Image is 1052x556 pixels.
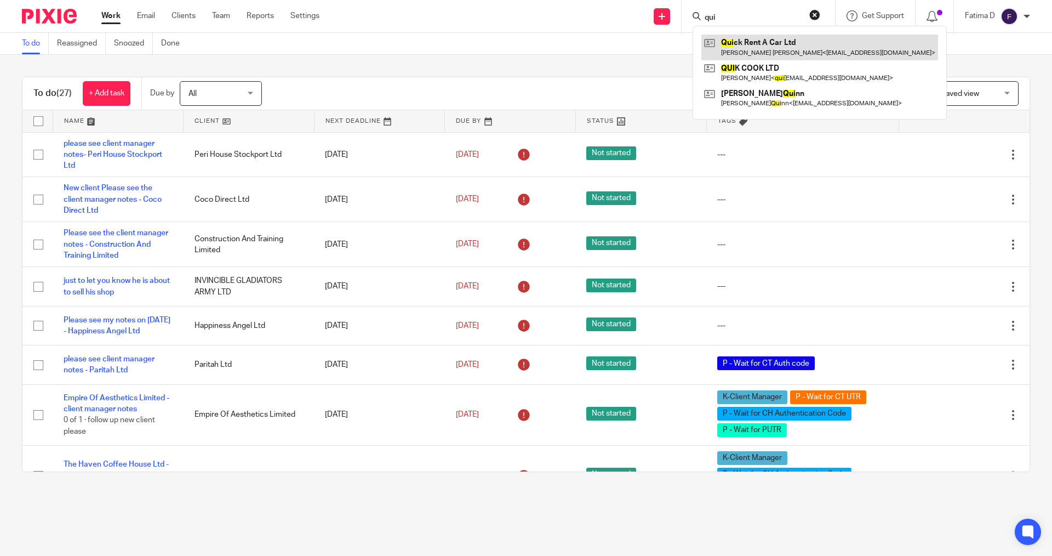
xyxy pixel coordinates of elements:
span: K-Client Manager [717,451,787,465]
a: + Add task [83,81,130,106]
span: Select saved view [918,90,979,98]
a: Email [137,10,155,21]
span: Not started [586,279,636,292]
div: --- [717,239,888,250]
span: [DATE] [456,411,479,418]
span: [DATE] [456,361,479,368]
td: Happiness Angel Ltd [184,306,315,345]
span: P - Wait for CT UTR [790,390,866,404]
a: Clients [171,10,196,21]
td: Peri House Stockport Ltd [184,132,315,177]
span: [DATE] [456,282,479,290]
a: please see client manager notes- Peri House Stockport Ltd [64,140,162,170]
span: Not started [586,468,636,481]
td: The Haven Coffee House Ltd [184,445,315,506]
td: [DATE] [314,222,445,267]
span: [DATE] [456,151,479,158]
p: Fatima D [965,10,995,21]
h1: To do [33,88,72,99]
a: just to let you know he is about to sell his shop [64,277,170,296]
div: --- [717,194,888,205]
span: P - Wait for CT Auth code [717,356,815,370]
span: Not started [586,236,636,250]
td: Coco Direct Ltd [184,177,315,222]
span: Not started [586,191,636,205]
td: [DATE] [314,306,445,345]
span: P - Wait for CH Authentication Code [717,407,851,421]
input: Search [704,13,802,23]
span: Tags [718,118,736,124]
td: Empire Of Aesthetics Limited [184,384,315,445]
a: New client Please see the client manager notes - Coco Direct Ltd [64,184,162,214]
img: svg%3E [1000,8,1018,25]
td: Paritah Ltd [184,345,315,384]
a: Team [212,10,230,21]
span: P - Wait for CH Authentication Code [717,468,851,481]
div: --- [717,149,888,160]
td: Construction And Training Limited [184,222,315,267]
span: [DATE] [456,241,479,248]
div: --- [717,281,888,292]
a: Snoozed [114,33,153,54]
span: (27) [56,89,72,98]
a: Work [101,10,121,21]
span: Not started [586,317,636,331]
span: Get Support [862,12,904,20]
span: [DATE] [456,322,479,330]
td: [DATE] [314,445,445,506]
a: Done [161,33,188,54]
td: [DATE] [314,267,445,306]
a: Settings [290,10,319,21]
div: --- [717,320,888,331]
a: Please see the client manager notes - Construction And Training Limited [64,229,168,259]
td: [DATE] [314,177,445,222]
span: Not started [586,356,636,370]
span: 0 of 1 · follow up new client please [64,417,155,436]
a: Please see my notes on [DATE] - Happiness Angel Ltd [64,316,170,335]
button: Clear [809,9,820,20]
span: Not started [586,407,636,421]
a: Reassigned [57,33,106,54]
span: P - Wait for PUTR [717,423,787,437]
span: [DATE] [456,196,479,203]
span: K-Client Manager [717,390,787,404]
a: The Haven Coffee House Ltd - new client [64,461,169,479]
span: All [188,90,197,98]
td: INVINCIBLE GLADIATORS ARMY LTD [184,267,315,306]
td: [DATE] [314,345,445,384]
a: To do [22,33,49,54]
a: Empire Of Aesthetics Limited -client manager notes [64,394,169,413]
img: Pixie [22,9,77,24]
p: Due by [150,88,174,99]
span: Not started [586,146,636,160]
td: [DATE] [314,384,445,445]
a: Reports [247,10,274,21]
td: [DATE] [314,132,445,177]
a: please see client manager notes - Paritah Ltd [64,355,155,374]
